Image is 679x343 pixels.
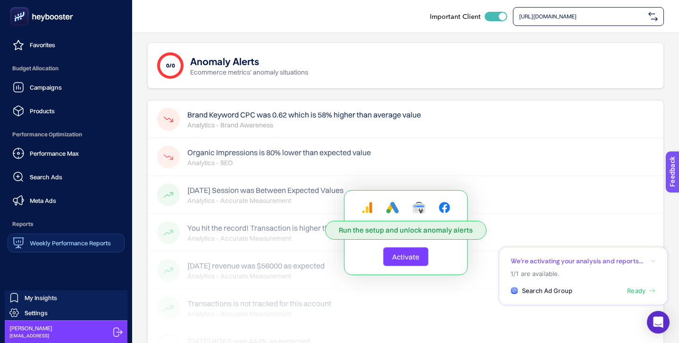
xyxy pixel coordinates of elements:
span: Run the setup and unlock anomaly alerts [339,226,473,235]
a: Favorites [8,35,125,54]
a: My Insights [5,290,127,305]
a: Products [8,101,125,120]
span: Favorites [30,41,55,49]
p: Ecommerce metrics' anomaly situations [190,67,308,77]
span: Feedback [6,3,36,10]
span: Search Ads [30,173,62,181]
span: Budget Allocation [8,59,125,78]
span: Campaigns [30,84,62,91]
span: Weekly Performance Reports [30,239,111,247]
span: My Insights [25,294,57,301]
p: 1/1 are available. [511,269,656,278]
span: Activate [392,252,419,261]
span: 0/0 [166,62,175,69]
span: Performance Optimization [8,125,125,144]
a: Weekly Performance Reports [8,234,125,252]
a: Search Ads [8,167,125,186]
p: We’re activating your analysis and reports... [511,257,643,266]
span: Meta Ads [30,197,56,204]
span: Reports [8,215,125,234]
span: Important Client [430,12,481,21]
span: Settings [25,309,48,317]
img: svg%3e [648,12,658,21]
a: Settings [5,305,127,320]
div: Open Intercom Messenger [647,311,670,334]
a: Ready [627,286,656,296]
h1: Anomaly Alerts [190,54,259,67]
span: Performance Max [30,150,79,157]
span: Search Ad Group [522,286,572,296]
span: [URL][DOMAIN_NAME] [519,13,645,20]
button: Activate [383,247,428,266]
a: Meta Ads [8,191,125,210]
span: Products [30,107,55,115]
a: Campaigns [8,78,125,97]
span: [EMAIL_ADDRESS] [9,332,52,339]
a: Performance Max [8,144,125,163]
span: [PERSON_NAME] [9,325,52,332]
span: Ready [627,286,645,296]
